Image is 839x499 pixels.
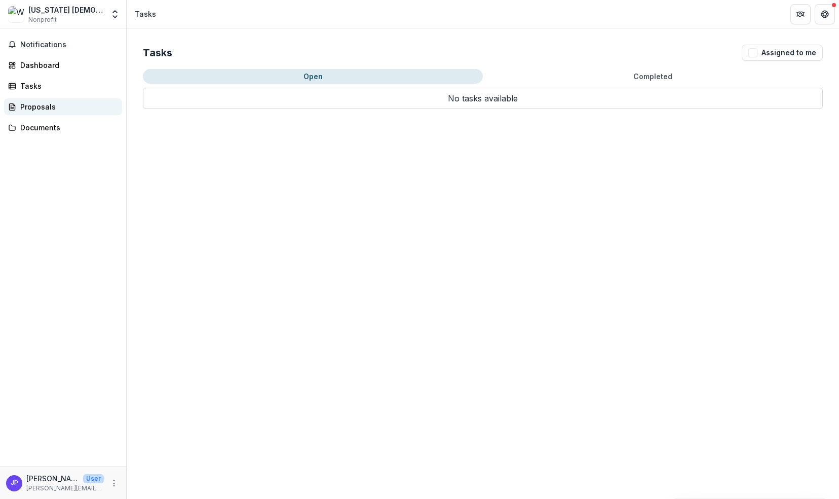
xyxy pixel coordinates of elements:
button: Partners [790,4,811,24]
button: Assigned to me [742,45,823,61]
div: Tasks [135,9,156,19]
button: Open entity switcher [108,4,122,24]
p: No tasks available [143,88,823,109]
div: Tasks [20,81,114,91]
button: Notifications [4,37,122,53]
button: Completed [483,69,823,84]
nav: breadcrumb [131,7,160,21]
button: More [108,477,120,489]
div: Dashboard [20,60,114,70]
div: [US_STATE] [DEMOGRAPHIC_DATA] Kingdom Workers Inc. [28,5,104,15]
a: Tasks [4,78,122,94]
span: Nonprofit [28,15,57,24]
h2: Tasks [143,47,172,59]
a: Documents [4,119,122,136]
div: Documents [20,122,114,133]
a: Dashboard [4,57,122,74]
span: Notifications [20,41,118,49]
p: User [83,474,104,483]
img: Wisconsin Evangelical Lutheran Synod Kingdom Workers Inc. [8,6,24,22]
a: Proposals [4,98,122,115]
p: [PERSON_NAME] [26,473,79,484]
button: Get Help [815,4,835,24]
button: Open [143,69,483,84]
div: Proposals [20,101,114,112]
div: Jason Paltzer [11,480,18,486]
p: [PERSON_NAME][EMAIL_ADDRESS][DOMAIN_NAME] [26,484,104,493]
